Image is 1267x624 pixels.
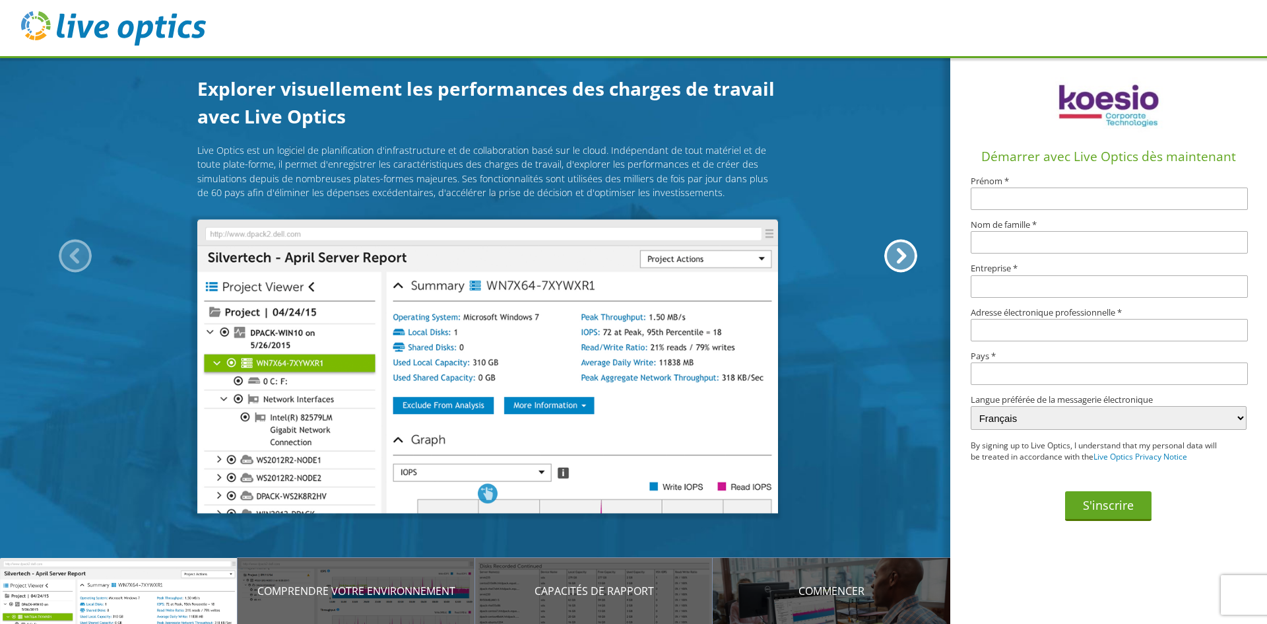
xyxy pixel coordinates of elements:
[971,396,1247,404] label: Langue préférée de la messagerie électronique
[971,177,1247,186] label: Prénom *
[956,147,1262,166] h1: Démarrer avec Live Optics dès maintenant
[238,583,475,599] p: Comprendre votre environnement
[1043,69,1175,145] img: wdL+EL8uf7yCwAAAABJRU5ErkJggg==
[971,308,1247,317] label: Adresse électronique professionnelle *
[1065,491,1152,521] button: S'inscrire
[971,221,1247,229] label: Nom de famille *
[1093,451,1187,462] a: Live Optics Privacy Notice
[971,352,1247,361] label: Pays *
[197,219,778,514] img: Présentation de Live Optics
[475,583,713,599] p: Capacités de rapport
[713,583,950,599] p: Commencer
[21,11,206,46] img: live_optics_svg.svg
[197,75,778,131] h1: Explorer visuellement les performances des charges de travail avec Live Optics
[971,440,1219,463] p: By signing up to Live Optics, I understand that my personal data will be treated in accordance wi...
[197,143,778,200] p: Live Optics est un logiciel de planification d'infrastructure et de collaboration basé sur le clo...
[971,264,1247,273] label: Entreprise *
